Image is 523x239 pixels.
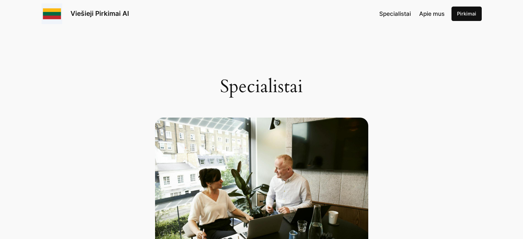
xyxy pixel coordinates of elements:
[379,10,411,17] span: Specialistai
[451,7,482,21] a: Pirkimai
[419,10,445,17] span: Apie mus
[419,9,445,18] a: Apie mus
[155,76,368,97] h1: Specialistai
[42,3,62,24] img: Viešieji pirkimai logo
[379,9,445,18] nav: Navigation
[70,9,129,18] a: Viešieji Pirkimai AI
[379,9,411,18] a: Specialistai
